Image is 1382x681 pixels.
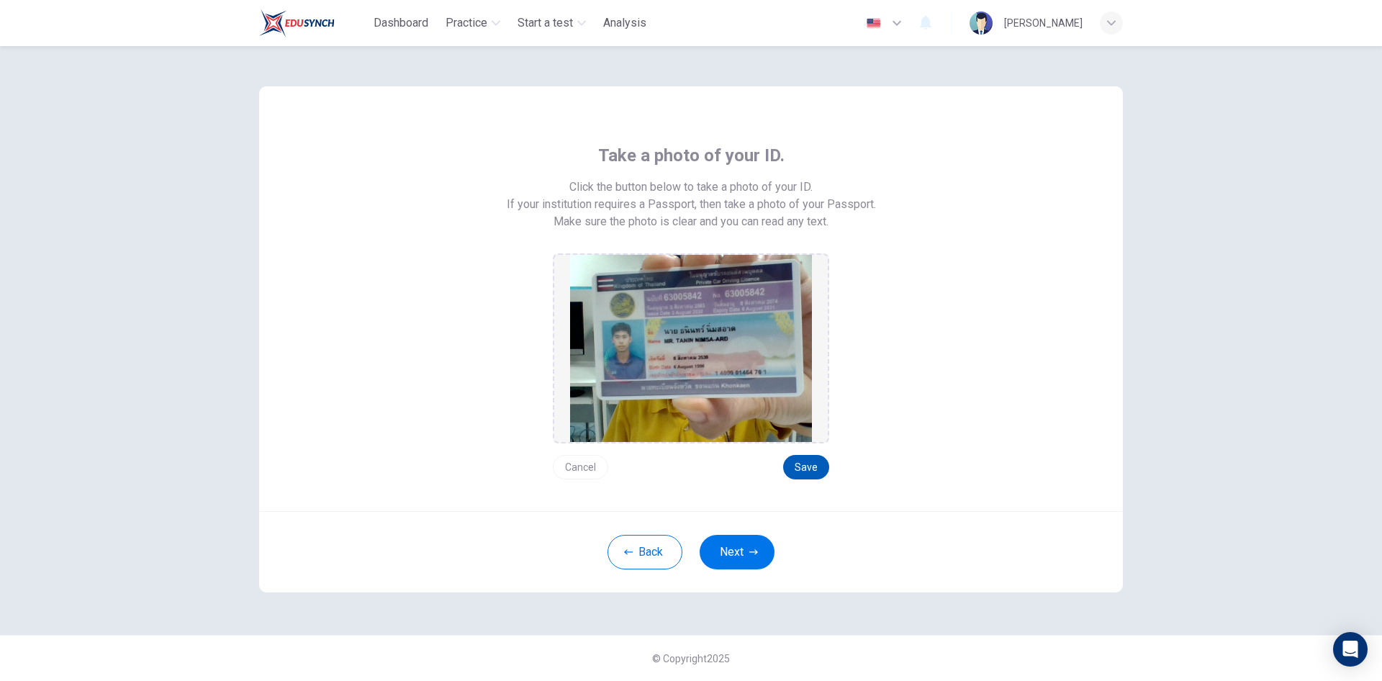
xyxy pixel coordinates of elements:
[259,9,368,37] a: Train Test logo
[368,10,434,36] button: Dashboard
[864,18,882,29] img: en
[446,14,487,32] span: Practice
[553,455,608,479] button: Cancel
[652,653,730,664] span: © Copyright 2025
[970,12,993,35] img: Profile picture
[374,14,428,32] span: Dashboard
[1333,632,1368,667] div: Open Intercom Messenger
[597,10,652,36] button: Analysis
[259,9,335,37] img: Train Test logo
[507,179,876,213] span: Click the button below to take a photo of your ID. If your institution requires a Passport, then ...
[603,14,646,32] span: Analysis
[518,14,573,32] span: Start a test
[570,255,812,442] img: preview screemshot
[598,144,785,167] span: Take a photo of your ID.
[554,213,828,230] span: Make sure the photo is clear and you can read any text.
[440,10,506,36] button: Practice
[512,10,592,36] button: Start a test
[783,455,829,479] button: Save
[700,535,774,569] button: Next
[608,535,682,569] button: Back
[1004,14,1083,32] div: [PERSON_NAME]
